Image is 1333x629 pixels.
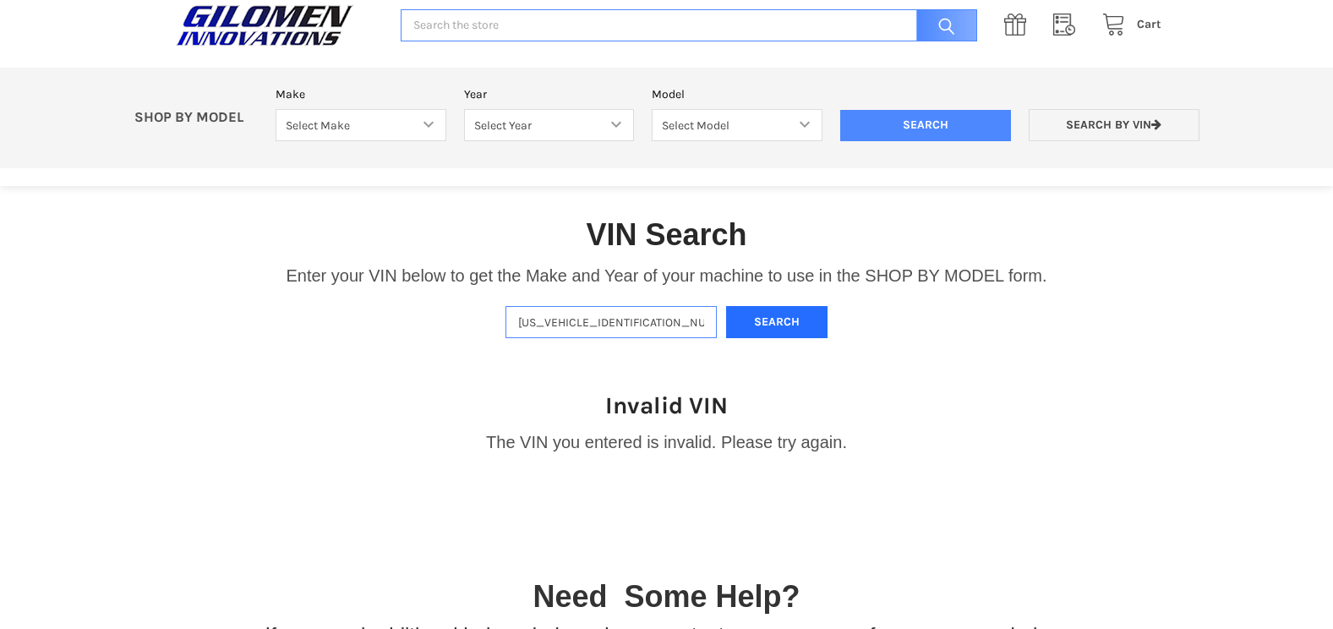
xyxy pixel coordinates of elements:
span: Cart [1137,17,1161,31]
label: Year [464,85,635,103]
a: GILOMEN INNOVATIONS [172,4,383,46]
a: Search by VIN [1029,109,1199,142]
p: The VIN you entered is invalid. Please try again. [486,429,847,455]
label: Model [652,85,822,103]
img: GILOMEN INNOVATIONS [172,4,358,46]
p: Need Some Help? [533,574,800,620]
input: Search the store [401,9,976,42]
p: SHOP BY MODEL [125,109,267,127]
input: Search [908,9,977,42]
input: Enter VIN of your machine [505,306,717,339]
a: Cart [1093,14,1161,36]
p: Enter your VIN below to get the Make and Year of your machine to use in the SHOP BY MODEL form. [286,263,1046,288]
label: Make [276,85,446,103]
button: Search [726,306,828,339]
input: Search [840,110,1011,142]
h1: VIN Search [586,216,746,254]
h1: Invalid VIN [605,391,728,420]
